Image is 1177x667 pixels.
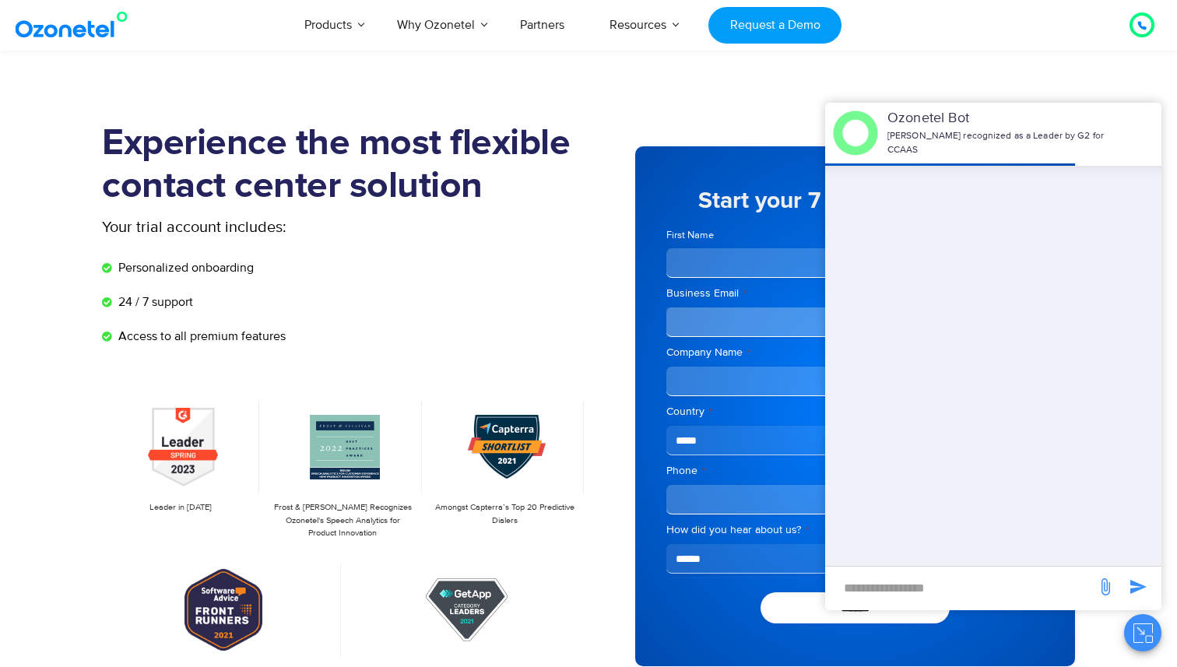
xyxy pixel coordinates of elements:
[666,345,1044,360] label: Company Name
[666,404,1044,420] label: Country
[708,7,841,44] a: Request a Demo
[887,108,1111,129] p: Ozonetel Bot
[1123,571,1154,602] span: send message
[833,111,878,156] img: header
[1124,614,1161,651] button: Close chat
[887,129,1111,157] p: [PERSON_NAME] recognized as a Leader by G2 for CCAAS
[102,122,588,208] h1: Experience the most flexible contact center solution
[114,293,193,311] span: 24 / 7 support
[110,501,251,514] p: Leader in [DATE]
[666,228,851,243] label: First Name
[833,574,1088,602] div: new-msg-input
[666,522,1044,538] label: How did you hear about us?
[666,189,1044,212] h5: Start your 7 day free trial now
[434,501,576,527] p: Amongst Capterra’s Top 20 Predictive Dialers
[1090,571,1121,602] span: send message
[666,286,1044,301] label: Business Email
[102,216,472,239] p: Your trial account includes:
[1112,128,1125,140] span: end chat or minimize
[114,258,254,277] span: Personalized onboarding
[666,463,1044,479] label: Phone
[272,501,413,540] p: Frost & [PERSON_NAME] Recognizes Ozonetel's Speech Analytics for Product Innovation
[114,327,286,346] span: Access to all premium features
